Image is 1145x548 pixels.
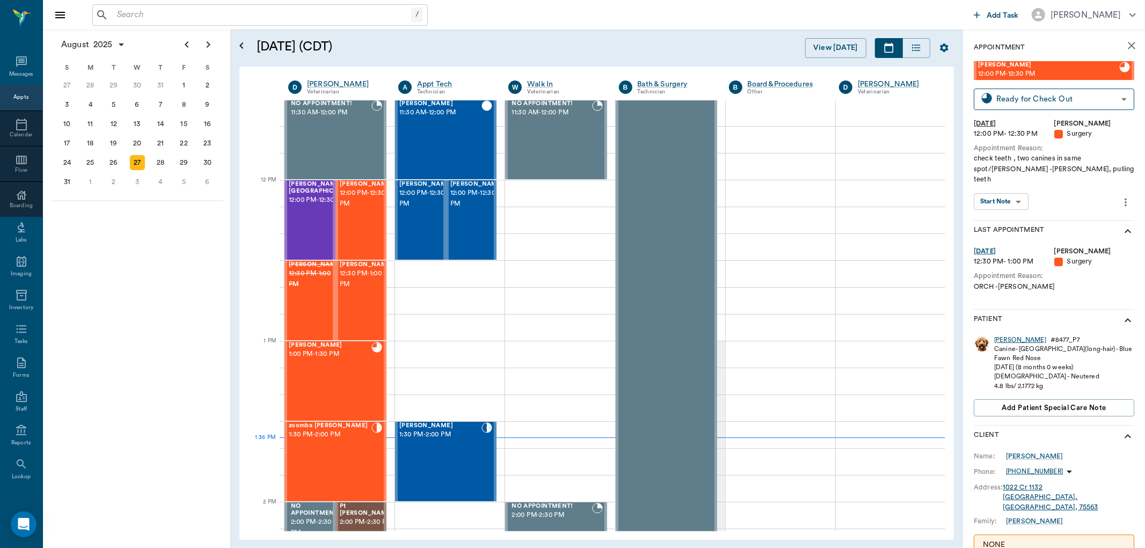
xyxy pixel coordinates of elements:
div: A [398,81,412,94]
span: 12:00 PM - 12:30 PM [978,69,1119,79]
span: 1:30 PM - 2:00 PM [399,429,482,440]
span: 2:00 PM - 2:30 PM [291,517,340,538]
p: Appointment [974,42,1025,53]
div: [DATE] (8 months 0 weeks) [994,363,1134,372]
span: [PERSON_NAME] [399,100,482,107]
span: 12:00 PM - 12:30 PM [289,195,356,206]
span: zoomba [PERSON_NAME] [289,422,371,429]
div: Surgery [1054,257,1135,267]
span: [PERSON_NAME] [399,422,482,429]
div: [PERSON_NAME] [1051,9,1121,21]
div: Other [748,87,823,97]
div: Friday, September 5, 2025 [177,174,192,189]
div: Address: [974,483,1003,492]
p: Patient [974,314,1002,327]
div: D [288,81,302,94]
div: 12:30 PM - 1:00 PM [974,257,1054,267]
div: Sunday, August 31, 2025 [60,174,75,189]
svg: show more [1121,314,1134,327]
div: Thursday, July 31, 2025 [153,78,168,93]
div: Friday, August 15, 2025 [177,116,192,131]
div: Inventory [9,304,33,312]
div: Thursday, September 4, 2025 [153,174,168,189]
img: Profile Image [974,335,990,352]
span: 2:00 PM - 2:30 PM [512,510,592,521]
div: READY_TO_CHECKOUT, 12:00 PM - 12:30 PM [336,180,386,260]
div: Monday, August 25, 2025 [83,155,98,170]
p: Client [974,430,999,443]
div: [PERSON_NAME] [1054,246,1135,257]
div: Tuesday, September 2, 2025 [106,174,121,189]
span: [PERSON_NAME] [289,261,342,268]
div: Messages [9,70,34,78]
div: Appts [13,93,28,101]
button: Next page [198,34,219,55]
span: 1:00 PM - 1:30 PM [289,349,371,360]
div: Staff [16,405,27,413]
button: more [1117,193,1134,211]
div: Reports [11,439,31,447]
div: Labs [16,236,27,244]
div: [DEMOGRAPHIC_DATA] - Neutered [994,372,1134,381]
div: Surgery [1054,129,1135,139]
a: Bath & Surgery [638,79,713,90]
span: 11:30 AM - 12:00 PM [291,107,371,118]
div: 12:00 PM - 12:30 PM [974,129,1054,139]
a: [PERSON_NAME] [307,79,382,90]
div: Saturday, August 9, 2025 [200,97,215,112]
div: [PERSON_NAME] [1006,516,1063,526]
a: Board &Procedures [748,79,823,90]
div: Monday, July 28, 2025 [83,78,98,93]
div: Start Note [980,195,1011,208]
div: Ready for Check Out [996,93,1117,105]
span: NO APPOINTMENT! [512,100,592,107]
div: ORCH -[PERSON_NAME] [974,282,1134,292]
span: [PERSON_NAME][GEOGRAPHIC_DATA] [289,181,356,195]
div: D [839,81,852,94]
div: Tasks [14,338,28,346]
div: Canine - [GEOGRAPHIC_DATA](long-hair) - Blue Fawn Red Nose [994,345,1134,363]
span: Pt [PERSON_NAME] [340,503,393,517]
div: Friday, August 8, 2025 [177,97,192,112]
div: Monday, August 11, 2025 [83,116,98,131]
div: 2 PM [248,496,276,523]
div: CHECKED_IN, 1:30 PM - 2:00 PM [395,421,497,502]
div: Thursday, August 21, 2025 [153,136,168,151]
span: 12:00 PM - 12:30 PM [450,188,504,209]
p: Last Appointment [974,225,1044,238]
div: 12 PM [248,174,276,201]
div: 1 PM [248,335,276,362]
a: [PERSON_NAME] [858,79,933,90]
div: Saturday, August 30, 2025 [200,155,215,170]
div: Friday, August 29, 2025 [177,155,192,170]
div: Appointment Reason: [974,143,1134,154]
div: check teeth , two canines in same spot/[PERSON_NAME] -[PERSON_NAME], pulling teeth [974,154,1134,185]
div: B [619,81,632,94]
input: Search [113,8,411,23]
div: Wednesday, August 20, 2025 [130,136,145,151]
div: [PERSON_NAME] [994,335,1046,345]
span: [PERSON_NAME] [289,342,371,349]
div: F [172,60,196,76]
button: [PERSON_NAME] [1023,5,1144,25]
div: Monday, August 18, 2025 [83,136,98,151]
span: 12:00 PM - 12:30 PM [399,188,453,209]
svg: show more [1121,225,1134,238]
div: Phone: [974,467,1006,477]
div: Saturday, September 6, 2025 [200,174,215,189]
div: Sunday, August 17, 2025 [60,136,75,151]
div: Open Intercom Messenger [11,512,37,537]
div: Saturday, August 2, 2025 [200,78,215,93]
div: Today, Wednesday, August 27, 2025 [130,155,145,170]
div: CHECKED_IN, 1:30 PM - 2:00 PM [285,421,386,502]
div: Friday, August 22, 2025 [177,136,192,151]
button: Add Task [969,5,1023,25]
div: Appt Tech [417,79,492,90]
span: [PERSON_NAME] [340,261,393,268]
div: Tuesday, July 29, 2025 [106,78,121,93]
span: Add patient Special Care Note [1002,402,1106,414]
span: 11:30 AM - 12:00 PM [512,107,592,118]
div: Saturday, August 16, 2025 [200,116,215,131]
